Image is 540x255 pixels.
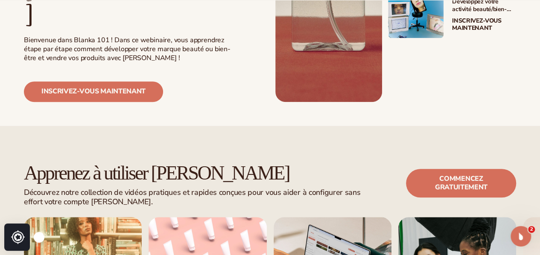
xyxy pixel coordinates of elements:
font: 2 [530,226,533,232]
font: Découvrez notre collection de vidéos pratiques et rapides conçues pour vous aider à configurer sa... [24,187,360,207]
a: Inscrivez-vous maintenant [24,81,163,102]
iframe: Chat en direct par interphone [511,226,531,246]
font: Inscrivez-vous maintenant [452,17,502,32]
a: Commencez gratuitement [406,169,516,197]
img: svg+xml;base64,PHN2ZwogICAgd2lkdGg9IjMyIgogICAgaGVpZ2h0PSIzMiIKICAgIHZpZXdCb3g9IjAgMCAzMiAzMiIKIC... [11,230,25,244]
font: Apprenez à utiliser [PERSON_NAME] [24,162,289,183]
font: Bienvenue dans Blanka 101 ! Dans ce webinaire, vous apprendrez étape par étape comment développer... [24,35,231,63]
font: Inscrivez-vous maintenant [41,87,146,96]
font: Commencez gratuitement [435,174,487,191]
a: Inscrivez-vous maintenant [452,17,516,32]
